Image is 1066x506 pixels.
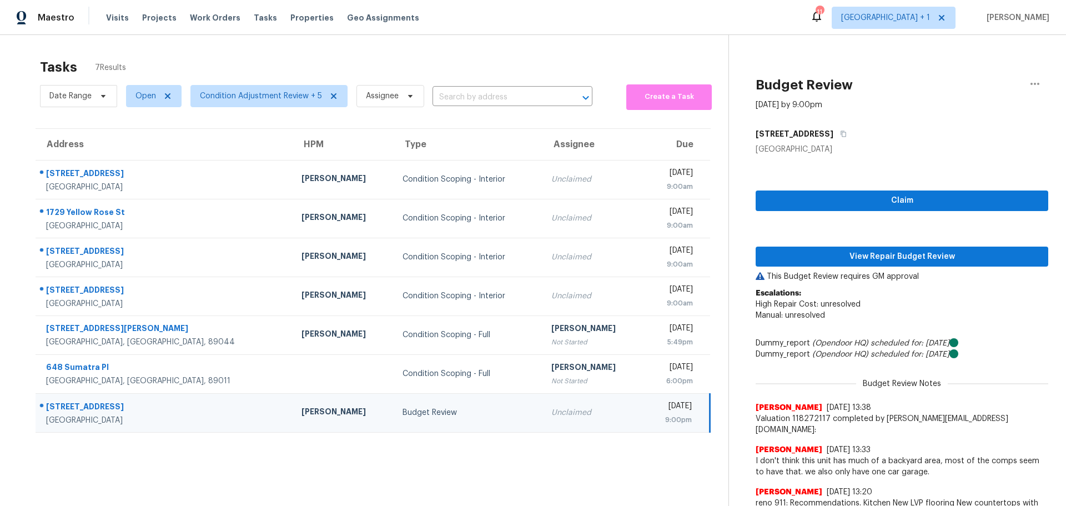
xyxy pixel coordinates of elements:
span: [DATE] 13:20 [827,488,872,496]
div: [PERSON_NAME] [551,362,635,375]
span: Maestro [38,12,74,23]
h5: [STREET_ADDRESS] [756,128,833,139]
div: Condition Scoping - Interior [403,290,534,302]
div: Unclaimed [551,407,635,418]
div: 9:00am [652,181,692,192]
div: 9:00am [652,220,692,231]
th: Due [643,129,710,160]
span: Projects [142,12,177,23]
div: Condition Scoping - Interior [403,213,534,224]
span: Assignee [366,91,399,102]
div: [GEOGRAPHIC_DATA] [46,415,284,426]
div: Unclaimed [551,290,635,302]
div: Not Started [551,337,635,348]
div: [PERSON_NAME] [301,251,385,264]
span: Condition Adjustment Review + 5 [200,91,322,102]
div: [DATE] [652,400,692,414]
div: 11 [816,7,823,18]
div: 9:00pm [652,414,692,425]
th: HPM [293,129,394,160]
div: [DATE] [652,284,692,298]
div: [GEOGRAPHIC_DATA], [GEOGRAPHIC_DATA], 89011 [46,375,284,387]
div: Condition Scoping - Full [403,368,534,379]
span: Visits [106,12,129,23]
span: Date Range [49,91,92,102]
span: Budget Review Notes [856,378,948,389]
div: 1729 Yellow Rose St [46,207,284,221]
div: [GEOGRAPHIC_DATA] [46,221,284,232]
div: Condition Scoping - Interior [403,174,534,185]
span: [PERSON_NAME] [756,402,822,413]
div: Unclaimed [551,252,635,263]
th: Address [36,129,293,160]
div: 6:00pm [652,375,692,387]
span: I don't think this unit has much of a backyard area, most of the comps seem to have that. we also... [756,455,1048,478]
span: [GEOGRAPHIC_DATA] + 1 [841,12,930,23]
div: [STREET_ADDRESS] [46,168,284,182]
i: scheduled for: [DATE] [871,339,949,347]
div: [DATE] [652,245,692,259]
b: Escalations: [756,289,801,297]
div: [PERSON_NAME] [551,323,635,337]
div: 9:00am [652,298,692,309]
span: Properties [290,12,334,23]
th: Assignee [542,129,644,160]
button: View Repair Budget Review [756,247,1048,267]
span: [PERSON_NAME] [756,487,822,498]
span: [PERSON_NAME] [756,444,822,455]
div: [STREET_ADDRESS] [46,284,284,298]
div: Budget Review [403,407,534,418]
div: Unclaimed [551,174,635,185]
div: [PERSON_NAME] [301,173,385,187]
div: [GEOGRAPHIC_DATA] [46,298,284,309]
div: 648 Sumatra Pl [46,362,284,375]
div: 9:00am [652,259,692,270]
div: [GEOGRAPHIC_DATA] [46,259,284,270]
div: Dummy_report [756,349,1048,360]
div: [PERSON_NAME] [301,289,385,303]
i: (Opendoor HQ) [812,350,868,358]
div: [DATE] [652,167,692,181]
i: (Opendoor HQ) [812,339,868,347]
div: Unclaimed [551,213,635,224]
div: [STREET_ADDRESS] [46,246,284,259]
button: Claim [756,191,1048,211]
h2: Tasks [40,62,77,73]
span: [DATE] 13:38 [827,404,871,412]
div: [GEOGRAPHIC_DATA] [756,144,1048,155]
span: Tasks [254,14,277,22]
div: [GEOGRAPHIC_DATA], [GEOGRAPHIC_DATA], 89044 [46,337,284,348]
span: Open [135,91,156,102]
span: Work Orders [190,12,240,23]
div: [DATE] [652,206,692,220]
div: Dummy_report [756,338,1048,349]
div: [PERSON_NAME] [301,406,385,420]
div: [GEOGRAPHIC_DATA] [46,182,284,193]
div: [PERSON_NAME] [301,328,385,342]
span: View Repair Budget Review [765,250,1039,264]
span: Create a Task [632,91,706,103]
p: This Budget Review requires GM approval [756,271,1048,282]
span: Geo Assignments [347,12,419,23]
div: [DATE] [652,323,692,337]
div: [DATE] by 9:00pm [756,99,822,111]
button: Copy Address [833,124,848,144]
div: Condition Scoping - Full [403,329,534,340]
button: Create a Task [626,84,712,110]
div: [STREET_ADDRESS] [46,401,284,415]
div: 5:49pm [652,337,692,348]
span: Manual: unresolved [756,312,825,319]
th: Type [394,129,542,160]
div: [STREET_ADDRESS][PERSON_NAME] [46,323,284,337]
i: scheduled for: [DATE] [871,350,949,358]
h2: Budget Review [756,79,853,91]
input: Search by address [433,89,561,106]
div: Not Started [551,375,635,387]
div: [DATE] [652,362,692,375]
span: Valuation 118272117 completed by [PERSON_NAME][EMAIL_ADDRESS][DOMAIN_NAME]: [756,413,1048,435]
span: High Repair Cost: unresolved [756,300,861,308]
span: 7 Results [95,62,126,73]
span: [DATE] 13:33 [827,446,871,454]
span: Claim [765,194,1039,208]
span: [PERSON_NAME] [982,12,1049,23]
